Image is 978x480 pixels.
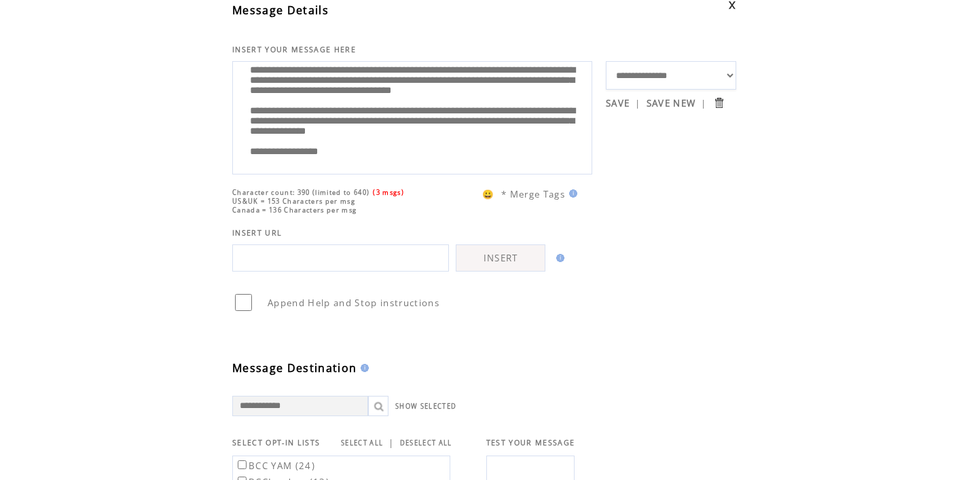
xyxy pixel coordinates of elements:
[268,297,439,309] span: Append Help and Stop instructions
[341,439,383,447] a: SELECT ALL
[235,460,315,472] label: BCC YAM (24)
[486,438,575,447] span: TEST YOUR MESSAGE
[238,460,247,469] input: BCC YAM (24)
[388,437,394,449] span: |
[232,206,357,215] span: Canada = 136 Characters per msg
[232,188,369,197] span: Character count: 390 (limited to 640)
[482,188,494,200] span: 😀
[647,97,696,109] a: SAVE NEW
[232,438,320,447] span: SELECT OPT-IN LISTS
[701,97,706,109] span: |
[232,361,357,375] span: Message Destination
[357,364,369,372] img: help.gif
[501,188,565,200] span: * Merge Tags
[400,439,452,447] a: DESELECT ALL
[232,45,356,54] span: INSERT YOUR MESSAGE HERE
[232,228,282,238] span: INSERT URL
[232,3,329,18] span: Message Details
[232,197,355,206] span: US&UK = 153 Characters per msg
[635,97,640,109] span: |
[373,188,404,197] span: (3 msgs)
[456,244,545,272] a: INSERT
[552,254,564,262] img: help.gif
[712,96,725,109] input: Submit
[565,189,577,198] img: help.gif
[395,402,456,411] a: SHOW SELECTED
[606,97,630,109] a: SAVE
